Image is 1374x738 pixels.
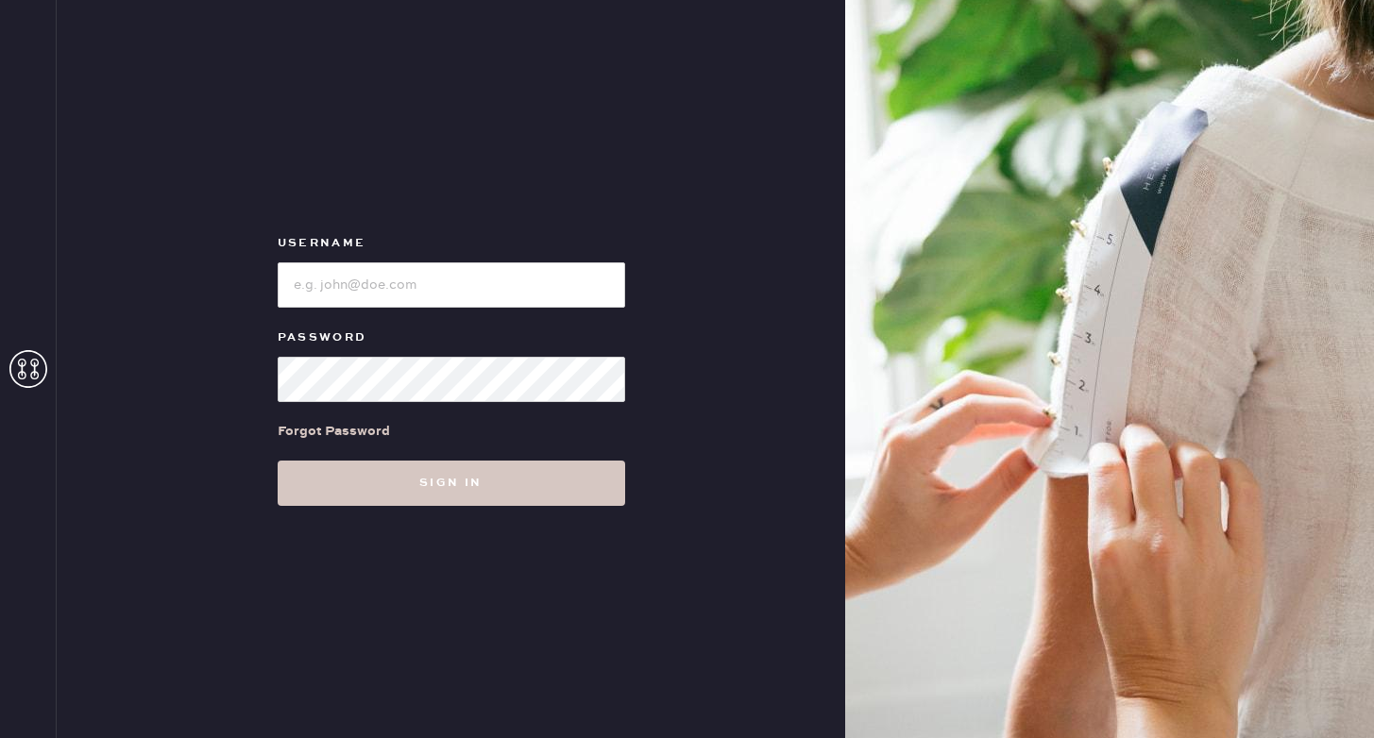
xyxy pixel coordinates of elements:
[278,232,625,255] label: Username
[278,421,390,442] div: Forgot Password
[278,262,625,308] input: e.g. john@doe.com
[278,402,390,461] a: Forgot Password
[278,461,625,506] button: Sign in
[278,327,625,349] label: Password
